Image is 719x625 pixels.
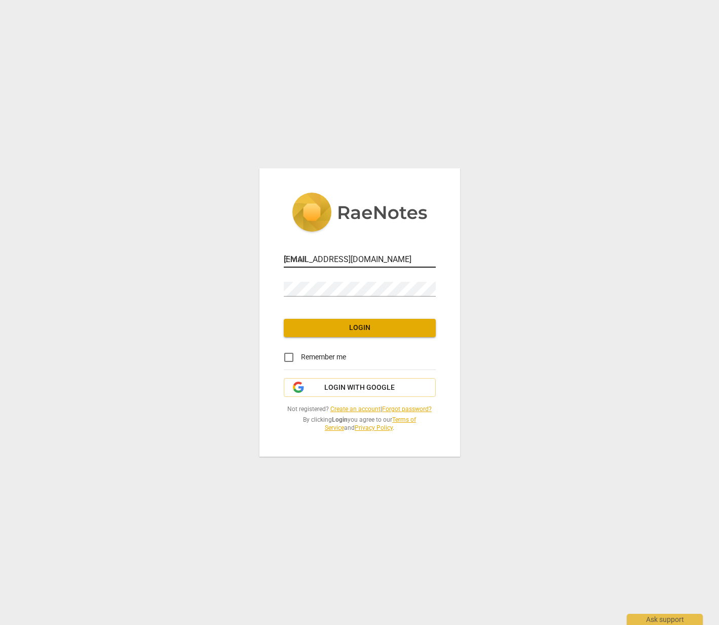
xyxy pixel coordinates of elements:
span: Remember me [301,352,346,362]
img: 5ac2273c67554f335776073100b6d88f.svg [292,193,428,234]
span: Login with Google [324,383,395,393]
span: By clicking you agree to our and . [284,416,436,432]
span: Login [292,323,428,333]
b: Login [332,416,348,423]
button: Login with Google [284,378,436,397]
div: Ask support [627,614,703,625]
a: Privacy Policy [355,424,393,431]
button: Login [284,319,436,337]
a: Create an account [330,406,381,413]
a: Forgot password? [382,406,432,413]
span: Not registered? | [284,405,436,414]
